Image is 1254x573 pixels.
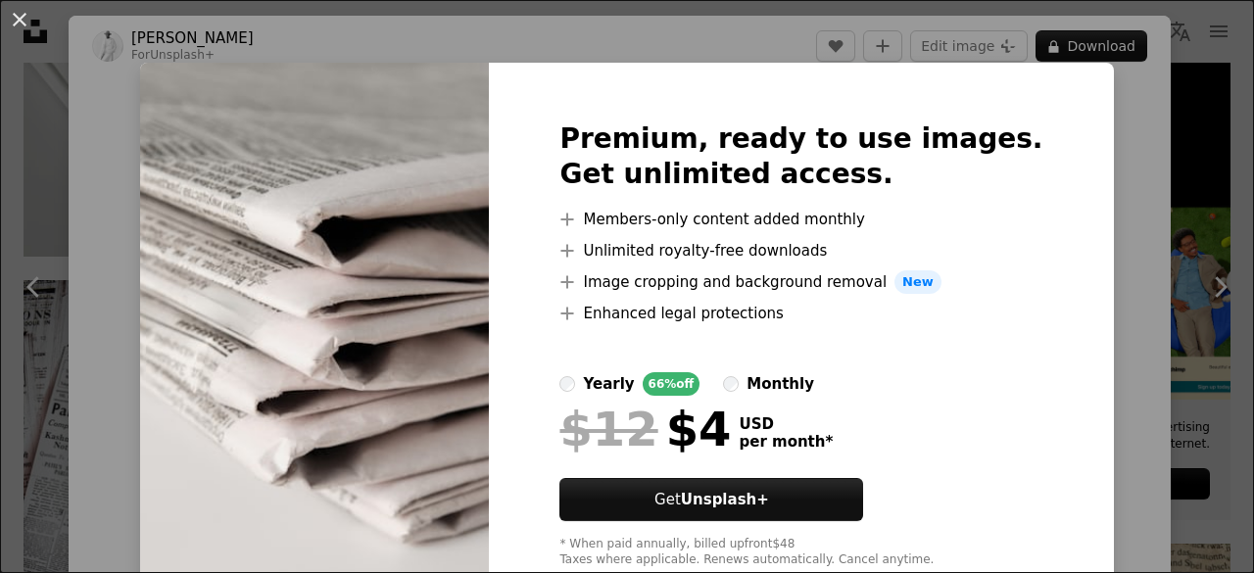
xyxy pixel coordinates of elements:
[723,376,739,392] input: monthly
[747,372,814,396] div: monthly
[559,404,657,454] span: $12
[559,302,1042,325] li: Enhanced legal protections
[559,478,863,521] button: GetUnsplash+
[739,415,833,433] span: USD
[643,372,700,396] div: 66% off
[894,270,941,294] span: New
[681,491,769,508] strong: Unsplash+
[559,239,1042,263] li: Unlimited royalty-free downloads
[739,433,833,451] span: per month *
[559,208,1042,231] li: Members-only content added monthly
[559,270,1042,294] li: Image cropping and background removal
[559,121,1042,192] h2: Premium, ready to use images. Get unlimited access.
[559,537,1042,568] div: * When paid annually, billed upfront $48 Taxes where applicable. Renews automatically. Cancel any...
[559,404,731,454] div: $4
[559,376,575,392] input: yearly66%off
[583,372,634,396] div: yearly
